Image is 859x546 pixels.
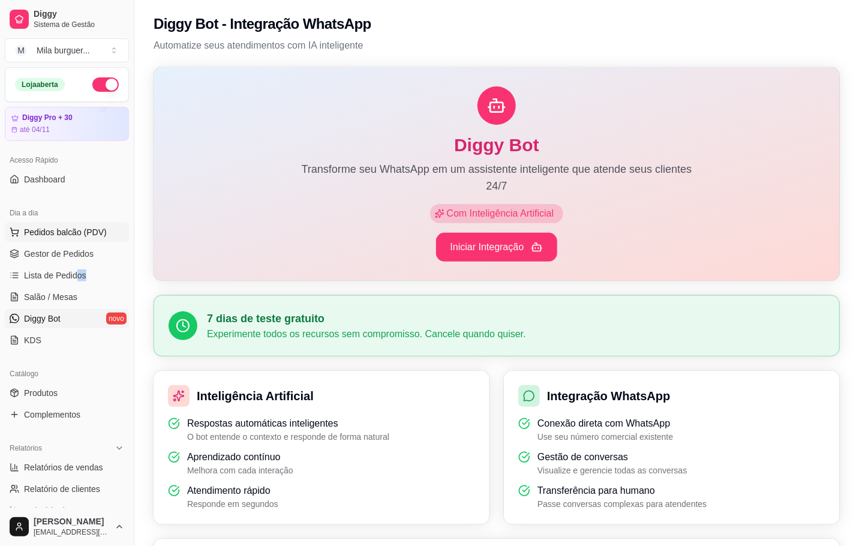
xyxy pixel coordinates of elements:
span: Lista de Pedidos [24,269,86,281]
p: O bot entende o contexto e responde de forma natural [187,431,389,443]
p: Respostas automáticas inteligentes [187,416,389,431]
div: Mila burguer ... [37,44,90,56]
span: Salão / Mesas [24,291,77,303]
span: Diggy [34,9,124,20]
a: Diggy Botnovo [5,309,129,328]
a: Relatórios de vendas [5,458,129,477]
a: Relatório de mesas [5,501,129,520]
p: Visualize e gerencie todas as conversas [537,464,687,476]
a: Relatório de clientes [5,479,129,499]
article: até 04/11 [20,125,50,134]
span: Gestor de Pedidos [24,248,94,260]
div: Loja aberta [15,78,65,91]
a: DiggySistema de Gestão [5,5,129,34]
a: Produtos [5,383,129,403]
span: KDS [24,334,41,346]
a: Salão / Mesas [5,287,129,307]
p: Use seu número comercial existente [537,431,673,443]
h2: Diggy Bot - Integração WhatsApp [154,14,371,34]
span: Sistema de Gestão [34,20,124,29]
h3: 7 dias de teste gratuito [207,310,825,327]
span: Relatório de clientes [24,483,100,495]
div: Dia a dia [5,203,129,223]
h1: Diggy Bot [173,134,821,156]
span: Relatório de mesas [24,505,97,517]
button: Iniciar Integração [436,233,558,262]
p: Transforme seu WhatsApp em um assistente inteligente que atende seus clientes 24/7 [295,161,698,194]
a: KDS [5,331,129,350]
p: Experimente todos os recursos sem compromisso. Cancele quando quiser. [207,327,825,341]
p: Transferência para humano [537,484,707,498]
button: Select a team [5,38,129,62]
p: Passe conversas complexas para atendentes [537,498,707,510]
span: Produtos [24,387,58,399]
span: Relatórios de vendas [24,461,103,473]
a: Complementos [5,405,129,424]
span: [PERSON_NAME] [34,517,110,527]
span: [EMAIL_ADDRESS][DOMAIN_NAME] [34,527,110,537]
div: Catálogo [5,364,129,383]
p: Responde em segundos [187,498,278,510]
button: [PERSON_NAME][EMAIL_ADDRESS][DOMAIN_NAME] [5,512,129,541]
p: Melhora com cada interação [187,464,293,476]
span: Complementos [24,409,80,421]
p: Aprendizado contínuo [187,450,293,464]
span: Diggy Bot [24,313,61,325]
p: Conexão direta com WhatsApp [537,416,673,431]
h3: Inteligência Artificial [197,388,314,404]
span: Com Inteligência Artificial [444,206,559,221]
a: Dashboard [5,170,129,189]
a: Lista de Pedidos [5,266,129,285]
h3: Integração WhatsApp [547,388,671,404]
span: Pedidos balcão (PDV) [24,226,107,238]
a: Diggy Pro + 30até 04/11 [5,107,129,141]
button: Pedidos balcão (PDV) [5,223,129,242]
span: Relatórios [10,443,42,453]
a: Gestor de Pedidos [5,244,129,263]
p: Gestão de conversas [537,450,687,464]
span: M [15,44,27,56]
p: Atendimento rápido [187,484,278,498]
span: Dashboard [24,173,65,185]
div: Acesso Rápido [5,151,129,170]
button: Alterar Status [92,77,119,92]
article: Diggy Pro + 30 [22,113,73,122]
p: Automatize seus atendimentos com IA inteligente [154,38,840,53]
